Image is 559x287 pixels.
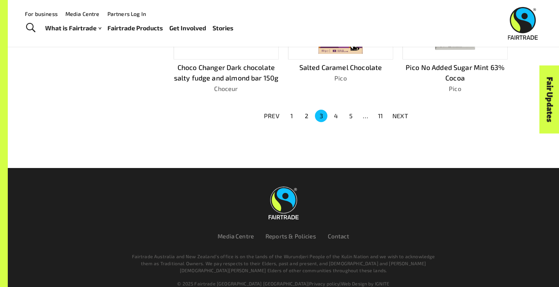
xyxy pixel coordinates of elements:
[300,110,313,122] button: Go to page 2
[265,233,316,240] a: Reports & Policies
[259,109,284,123] button: PREV
[169,23,206,34] a: Get Involved
[25,10,58,17] a: For business
[49,280,518,287] div: | |
[269,187,299,219] img: Fairtrade Australia New Zealand logo
[259,109,413,123] nav: pagination navigation
[65,10,100,17] a: Media Centre
[264,111,279,121] p: PREV
[328,233,349,240] a: Contact
[508,7,538,40] img: Fairtrade Australia New Zealand logo
[315,110,327,122] button: page 3
[403,62,508,83] p: Pico No Added Sugar Mint 63% Cocoa
[21,18,40,38] a: Toggle Search
[288,62,393,73] p: Salted Caramel Chocolate
[218,233,254,240] a: Media Centre
[107,10,146,17] a: Partners Log In
[174,62,279,83] p: Choco Changer Dark chocolate salty fudge and almond bar 150g
[374,110,387,122] button: Go to page 11
[392,111,408,121] p: NEXT
[288,73,393,83] p: Pico
[107,23,163,34] a: Fairtrade Products
[177,281,308,286] span: © 2025 Fairtrade [GEOGRAPHIC_DATA] [GEOGRAPHIC_DATA]
[45,23,101,34] a: What is Fairtrade
[174,84,279,93] p: Choceur
[341,281,390,286] a: Web Design by IGNITE
[345,110,357,122] button: Go to page 5
[330,110,342,122] button: Go to page 4
[359,111,372,121] div: …
[388,109,413,123] button: NEXT
[128,253,438,274] p: Fairtrade Australia and New Zealand’s office is on the lands of the Wurundjeri People of the Kuli...
[403,84,508,93] p: Pico
[213,23,234,34] a: Stories
[285,110,298,122] button: Go to page 1
[309,281,339,286] a: Privacy policy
